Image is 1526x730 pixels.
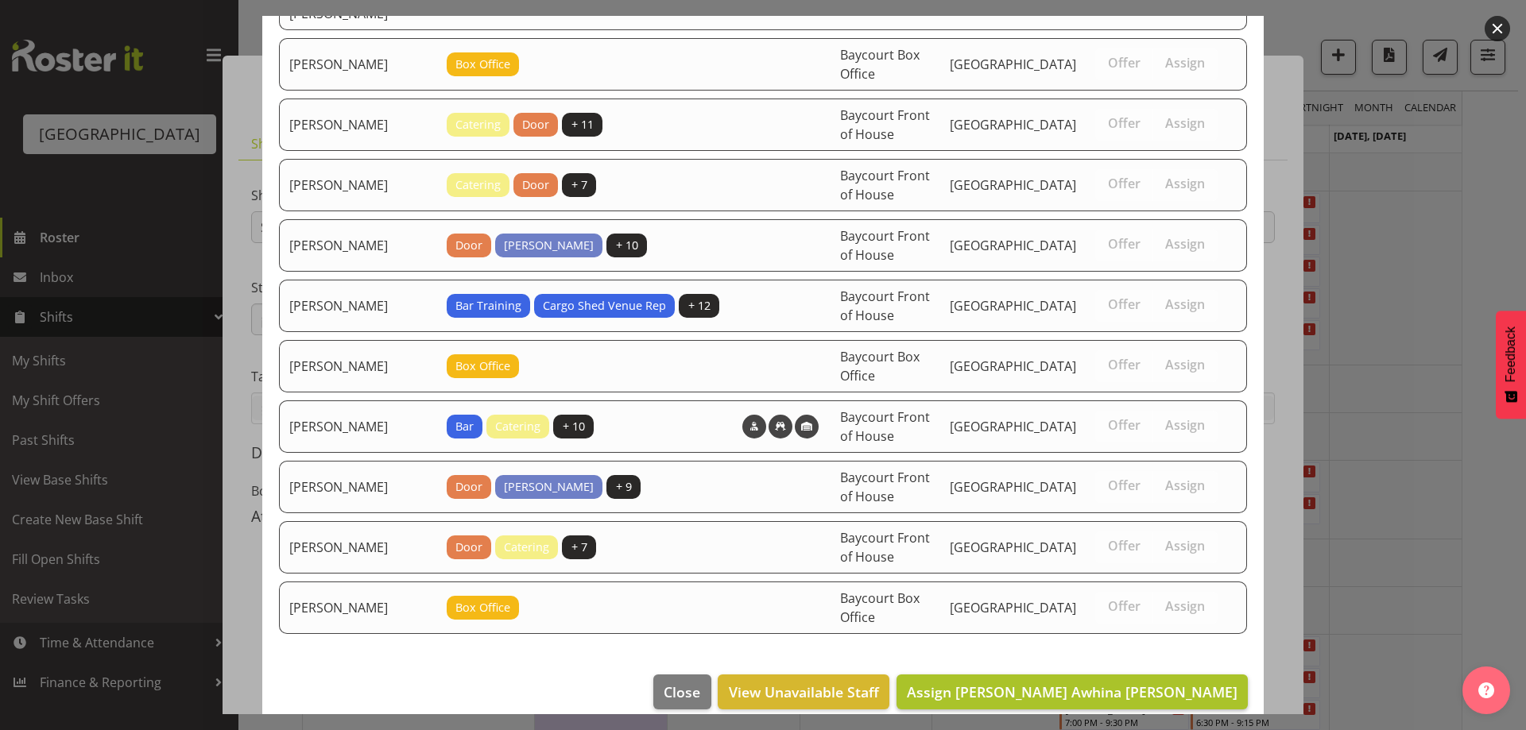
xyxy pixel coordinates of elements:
span: Baycourt Front of House [840,227,930,264]
span: Baycourt Front of House [840,408,930,445]
span: Door [522,116,549,133]
span: Assign [1165,176,1205,191]
span: [GEOGRAPHIC_DATA] [950,599,1076,616]
span: + 7 [571,539,587,556]
span: Offer [1108,357,1141,373]
span: [GEOGRAPHIC_DATA] [950,116,1076,133]
span: Assign [1165,598,1205,614]
span: Baycourt Front of House [840,167,930,203]
td: [PERSON_NAME] [279,98,437,151]
span: + 10 [563,418,585,435]
span: Door [455,237,482,254]
td: [PERSON_NAME] [279,219,437,272]
span: View Unavailable Staff [729,682,879,702]
span: Assign [1165,115,1205,131]
span: + 12 [688,297,711,315]
span: Catering [455,176,501,194]
span: Baycourt Box Office [840,589,920,626]
td: [PERSON_NAME] [279,38,437,91]
span: + 11 [571,116,594,133]
span: Assign [1165,477,1205,493]
span: Assign [1165,357,1205,373]
span: [GEOGRAPHIC_DATA] [950,357,1076,375]
span: [GEOGRAPHIC_DATA] [950,297,1076,315]
span: Door [522,176,549,194]
span: [GEOGRAPHIC_DATA] [950,237,1076,254]
button: Close [653,674,711,709]
td: [PERSON_NAME] [279,340,437,392]
span: Door [455,478,482,496]
span: Offer [1108,477,1141,493]
span: [GEOGRAPHIC_DATA] [950,478,1076,496]
span: Assign [1165,296,1205,312]
span: [GEOGRAPHIC_DATA] [950,539,1076,556]
span: Baycourt Box Office [840,348,920,384]
span: [GEOGRAPHIC_DATA] [950,176,1076,194]
span: Catering [455,116,501,133]
span: Offer [1108,296,1141,312]
td: [PERSON_NAME] [279,159,437,211]
span: Assign [1165,236,1205,252]
span: Assign [1165,538,1205,554]
span: Box Office [455,357,510,375]
span: Box Office [455,599,510,616]
span: Feedback [1504,326,1518,382]
td: [PERSON_NAME] [279,581,437,634]
span: [GEOGRAPHIC_DATA] [950,56,1076,73]
span: Offer [1108,176,1141,191]
span: Box Office [455,56,510,73]
span: Catering [495,418,540,435]
img: help-xxl-2.png [1478,682,1494,698]
span: Offer [1108,417,1141,433]
span: Assign [1165,417,1205,433]
span: Assign [PERSON_NAME] Awhina [PERSON_NAME] [907,682,1237,701]
span: Offer [1108,55,1141,71]
td: [PERSON_NAME] [279,521,437,574]
span: + 10 [616,237,638,254]
span: Baycourt Front of House [840,529,930,566]
span: Offer [1108,538,1141,554]
span: Offer [1108,115,1141,131]
span: [GEOGRAPHIC_DATA] [950,418,1076,435]
span: Bar [455,418,474,435]
span: + 7 [571,176,587,194]
span: Close [664,682,700,702]
button: Assign [PERSON_NAME] Awhina [PERSON_NAME] [897,674,1248,709]
span: Catering [504,539,549,556]
td: [PERSON_NAME] [279,461,437,513]
span: Baycourt Box Office [840,46,920,83]
span: Baycourt Front of House [840,469,930,505]
span: Offer [1108,236,1141,252]
button: View Unavailable Staff [718,674,889,709]
span: [PERSON_NAME] [504,478,594,496]
span: + 9 [616,478,632,496]
span: Door [455,539,482,556]
span: Offer [1108,598,1141,614]
span: Assign [1165,55,1205,71]
span: Bar Training [455,297,521,315]
span: Baycourt Front of House [840,106,930,143]
button: Feedback - Show survey [1496,311,1526,419]
span: [PERSON_NAME] [504,237,594,254]
span: Baycourt Front of House [840,288,930,324]
span: Cargo Shed Venue Rep [543,297,666,315]
td: [PERSON_NAME] [279,280,437,332]
td: [PERSON_NAME] [279,400,437,453]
